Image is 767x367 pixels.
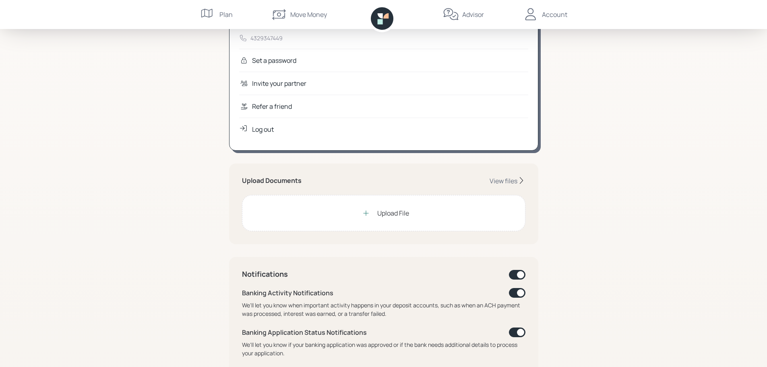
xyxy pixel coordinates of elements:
h4: Notifications [242,270,288,279]
div: Upload File [377,208,409,218]
div: Set a password [252,56,296,65]
div: View files [490,176,517,185]
div: Account [542,10,567,19]
div: Refer a friend [252,102,292,111]
div: Plan [219,10,233,19]
div: Invite your partner [252,79,306,88]
div: Banking Activity Notifications [242,288,333,298]
h5: Upload Documents [242,177,302,185]
div: We'll let you know when important activity happens in your deposit accounts, such as when an ACH ... [242,301,525,318]
div: Advisor [462,10,484,19]
div: Move Money [290,10,327,19]
div: Log out [252,124,274,134]
div: We'll let you know if your banking application was approved or if the bank needs additional detai... [242,340,525,357]
div: 4329347449 [250,34,283,42]
div: Banking Application Status Notifications [242,328,367,337]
